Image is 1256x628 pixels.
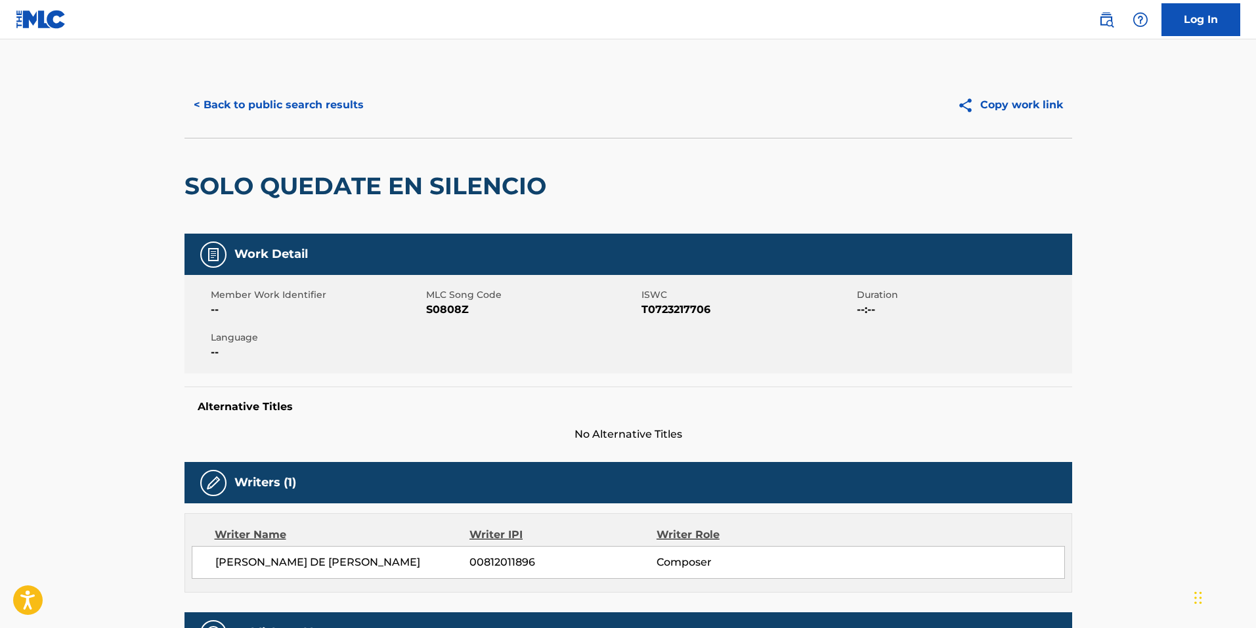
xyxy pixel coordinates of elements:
div: Widget de chat [1190,565,1256,628]
img: MLC Logo [16,10,66,29]
button: Copy work link [948,89,1072,121]
h5: Writers (1) [234,475,296,490]
img: Writers [206,475,221,491]
span: No Alternative Titles [184,427,1072,442]
div: Writer IPI [469,527,657,543]
span: Member Work Identifier [211,288,423,302]
img: Copy work link [957,97,980,114]
span: --:-- [857,302,1069,318]
div: Writer Name [215,527,470,543]
span: S0808Z [426,302,638,318]
span: T0723217706 [641,302,854,318]
iframe: Chat Widget [1190,565,1256,628]
span: Duration [857,288,1069,302]
span: 00812011896 [469,555,656,570]
h2: SOLO QUEDATE EN SILENCIO [184,171,553,201]
a: Public Search [1093,7,1119,33]
div: Writer Role [657,527,827,543]
span: ISWC [641,288,854,302]
div: Arrastrar [1194,578,1202,618]
span: -- [211,302,423,318]
img: Work Detail [206,247,221,262]
span: [PERSON_NAME] DE [PERSON_NAME] [215,555,470,570]
h5: Alternative Titles [198,400,1059,413]
img: search [1098,12,1114,28]
span: -- [211,345,423,360]
img: help [1133,12,1148,28]
a: Log In [1161,3,1240,36]
span: MLC Song Code [426,288,638,302]
span: Composer [657,555,827,570]
h5: Work Detail [234,247,308,262]
button: < Back to public search results [184,89,373,121]
span: Language [211,331,423,345]
div: Help [1127,7,1154,33]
